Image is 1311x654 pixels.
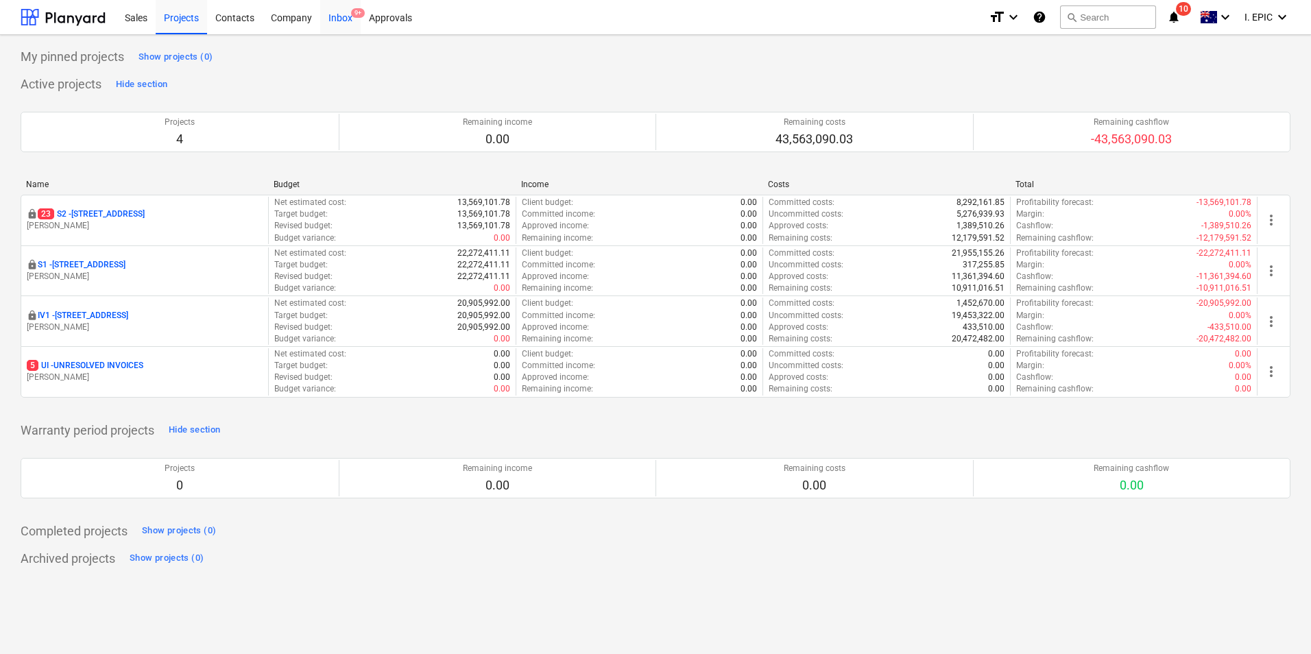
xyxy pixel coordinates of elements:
[21,550,115,567] p: Archived projects
[769,333,832,345] p: Remaining costs :
[1196,232,1251,244] p: -12,179,591.52
[27,259,263,282] div: S1 -[STREET_ADDRESS][PERSON_NAME]
[463,131,532,147] p: 0.00
[952,247,1005,259] p: 21,955,155.26
[457,271,510,282] p: 22,272,411.11
[494,348,510,360] p: 0.00
[27,208,38,219] span: locked
[769,197,834,208] p: Committed costs :
[769,247,834,259] p: Committed costs :
[522,208,595,220] p: Committed income :
[522,348,573,360] p: Client budget :
[741,271,757,282] p: 0.00
[27,372,263,383] p: [PERSON_NAME]
[165,477,195,494] p: 0
[769,372,828,383] p: Approved costs :
[274,372,333,383] p: Revised budget :
[1016,333,1094,345] p: Remaining cashflow :
[126,548,207,570] button: Show projects (0)
[769,259,843,271] p: Uncommitted costs :
[741,232,757,244] p: 0.00
[1196,298,1251,309] p: -20,905,992.00
[522,220,589,232] p: Approved income :
[522,271,589,282] p: Approved income :
[963,322,1005,333] p: 433,510.00
[27,360,143,372] p: UI - UNRESOLVED INVOICES
[1091,117,1172,128] p: Remaining cashflow
[27,220,263,232] p: [PERSON_NAME]
[274,259,328,271] p: Target budget :
[38,208,54,219] span: 23
[769,208,843,220] p: Uncommitted costs :
[741,322,757,333] p: 0.00
[522,247,573,259] p: Client budget :
[139,520,219,542] button: Show projects (0)
[274,180,510,189] div: Budget
[38,310,128,322] p: IV1 - [STREET_ADDRESS]
[463,117,532,128] p: Remaining income
[274,348,346,360] p: Net estimated cost :
[522,322,589,333] p: Approved income :
[494,360,510,372] p: 0.00
[741,220,757,232] p: 0.00
[988,383,1005,395] p: 0.00
[165,463,195,474] p: Projects
[165,131,195,147] p: 4
[21,76,101,93] p: Active projects
[952,271,1005,282] p: 11,361,394.60
[522,372,589,383] p: Approved income :
[784,477,845,494] p: 0.00
[769,232,832,244] p: Remaining costs :
[1196,333,1251,345] p: -20,472,482.00
[522,360,595,372] p: Committed income :
[457,197,510,208] p: 13,569,101.78
[463,463,532,474] p: Remaining income
[769,360,843,372] p: Uncommitted costs :
[741,310,757,322] p: 0.00
[768,180,1005,189] div: Costs
[38,208,145,220] p: S2 - [STREET_ADDRESS]
[741,197,757,208] p: 0.00
[457,220,510,232] p: 13,569,101.78
[27,360,263,383] div: 5UI -UNRESOLVED INVOICES[PERSON_NAME]
[741,333,757,345] p: 0.00
[165,420,224,441] button: Hide section
[1016,271,1053,282] p: Cashflow :
[135,46,216,68] button: Show projects (0)
[1094,463,1169,474] p: Remaining cashflow
[457,310,510,322] p: 20,905,992.00
[1016,208,1044,220] p: Margin :
[1242,588,1311,654] iframe: Chat Widget
[351,8,365,18] span: 9+
[1016,282,1094,294] p: Remaining cashflow :
[21,422,154,439] p: Warranty period projects
[1015,180,1252,189] div: Total
[274,208,328,220] p: Target budget :
[957,298,1005,309] p: 1,452,670.00
[494,282,510,294] p: 0.00
[769,383,832,395] p: Remaining costs :
[1263,313,1279,330] span: more_vert
[457,247,510,259] p: 22,272,411.11
[1016,220,1053,232] p: Cashflow :
[1263,212,1279,228] span: more_vert
[963,259,1005,271] p: 317,255.85
[142,523,216,539] div: Show projects (0)
[769,322,828,333] p: Approved costs :
[957,208,1005,220] p: 5,276,939.93
[522,232,593,244] p: Remaining income :
[27,360,38,371] span: 5
[741,360,757,372] p: 0.00
[130,550,204,566] div: Show projects (0)
[957,220,1005,232] p: 1,389,510.26
[784,463,845,474] p: Remaining costs
[1176,2,1191,16] span: 10
[741,259,757,271] p: 0.00
[769,282,832,294] p: Remaining costs :
[522,282,593,294] p: Remaining income :
[1005,9,1022,25] i: keyboard_arrow_down
[112,73,171,95] button: Hide section
[274,310,328,322] p: Target budget :
[21,523,128,540] p: Completed projects
[769,310,843,322] p: Uncommitted costs :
